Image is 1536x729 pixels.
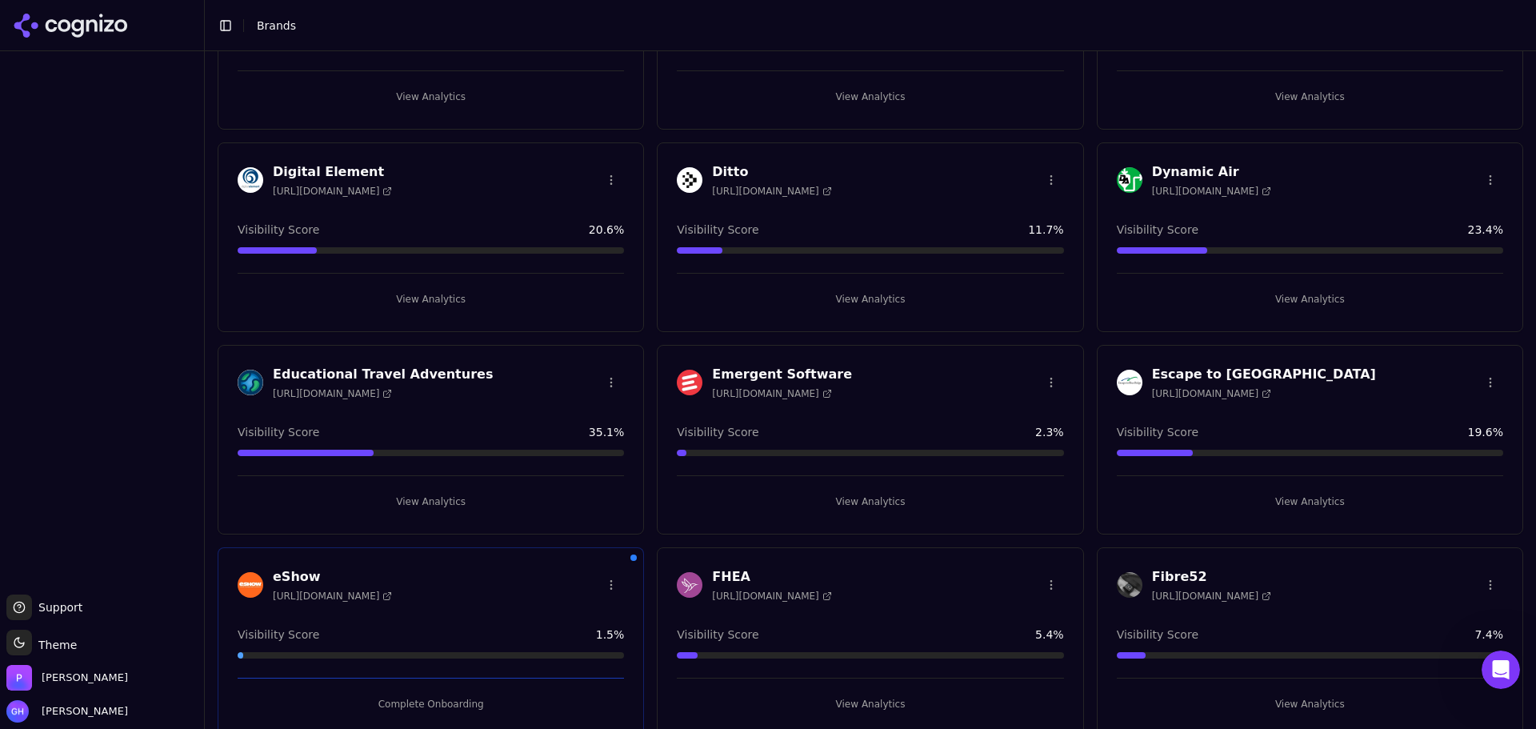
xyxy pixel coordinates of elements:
[238,286,624,312] button: View Analytics
[596,627,625,643] span: 1.5 %
[70,102,294,196] div: Hi [PERSON_NAME]! I'm having issues with [PERSON_NAME]'s report. It's not showing any active prom...
[273,185,392,198] span: [URL][DOMAIN_NAME]
[257,19,296,32] span: Brands
[1117,627,1198,643] span: Visibility Score
[26,298,250,330] div: Our usual reply time 🕒
[677,370,702,395] img: Emergent Software
[589,424,624,440] span: 35.1 %
[238,370,263,395] img: Educational Travel Adventures
[712,590,831,603] span: [URL][DOMAIN_NAME]
[32,639,77,651] span: Theme
[281,6,310,35] div: Close
[238,222,319,238] span: Visibility Score
[677,424,758,440] span: Visibility Score
[1117,424,1198,440] span: Visibility Score
[238,424,319,440] span: Visibility Score
[677,489,1063,515] button: View Analytics
[42,671,128,685] span: Perrill
[238,572,263,598] img: eShow
[78,8,121,20] h1: Cognie
[273,162,392,182] h3: Digital Element
[1117,84,1503,110] button: View Analytics
[238,167,263,193] img: Digital Element
[1152,162,1271,182] h3: Dynamic Air
[1028,222,1063,238] span: 11.7 %
[1117,572,1142,598] img: Fibre52
[677,286,1063,312] button: View Analytics
[1035,627,1064,643] span: 5.4 %
[26,228,250,290] div: You’ll get replies here and in your email: ✉️
[46,9,71,34] img: Profile image for Cognie
[1474,627,1503,643] span: 7.4 %
[26,342,105,352] div: Cognie • 1h ago
[250,6,281,37] button: Home
[6,665,128,691] button: Open organization switcher
[238,489,624,515] button: View Analytics
[1117,222,1198,238] span: Visibility Score
[274,518,300,543] button: Send a message…
[238,627,319,643] span: Visibility Score
[32,599,82,615] span: Support
[712,162,831,182] h3: Ditto
[1117,370,1142,395] img: Escape to Blue Ridge
[1117,489,1503,515] button: View Analytics
[677,84,1063,110] button: View Analytics
[1152,387,1271,400] span: [URL][DOMAIN_NAME]
[677,691,1063,717] button: View Analytics
[1468,424,1503,440] span: 19.6 %
[677,222,758,238] span: Visibility Score
[1117,691,1503,717] button: View Analytics
[78,20,199,36] p: The team can also help
[26,260,234,289] b: [EMAIL_ADDRESS][PERSON_NAME][DOMAIN_NAME]
[712,365,852,384] h3: Emergent Software
[10,6,41,37] button: go back
[1152,185,1271,198] span: [URL][DOMAIN_NAME]
[58,92,307,206] div: Hi [PERSON_NAME]! I'm having issues with [PERSON_NAME]'s report. It's not showing any active prom...
[13,92,307,218] div: Grace says…
[76,524,89,537] button: Upload attachment
[35,704,128,719] span: [PERSON_NAME]
[677,627,758,643] span: Visibility Score
[1035,424,1064,440] span: 2.3 %
[6,700,128,723] button: Open user button
[39,315,130,328] b: A few minutes
[589,222,624,238] span: 20.6 %
[1152,567,1271,587] h3: Fibre52
[273,567,392,587] h3: eShow
[1152,365,1376,384] h3: Escape to [GEOGRAPHIC_DATA]
[238,691,624,717] button: Complete Onboarding
[102,524,114,537] button: Start recording
[6,665,32,691] img: Perrill
[50,524,63,537] button: Gif picker
[1482,651,1520,689] iframe: Intercom live chat
[1152,590,1271,603] span: [URL][DOMAIN_NAME]
[13,218,262,340] div: You’ll get replies here and in your email:✉️[EMAIL_ADDRESS][PERSON_NAME][DOMAIN_NAME]Our usual re...
[1468,222,1503,238] span: 23.4 %
[13,218,307,375] div: Cognie says…
[677,167,702,193] img: Ditto
[14,491,306,518] textarea: Message…
[1117,167,1142,193] img: Dynamic Air
[273,590,392,603] span: [URL][DOMAIN_NAME]
[273,365,493,384] h3: Educational Travel Adventures
[25,524,38,537] button: Emoji picker
[273,387,392,400] span: [URL][DOMAIN_NAME]
[712,567,831,587] h3: FHEA
[6,700,29,723] img: Grace Hallen
[712,185,831,198] span: [URL][DOMAIN_NAME]
[712,387,831,400] span: [URL][DOMAIN_NAME]
[1117,286,1503,312] button: View Analytics
[677,572,702,598] img: FHEA
[238,84,624,110] button: View Analytics
[257,18,1491,34] nav: breadcrumb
